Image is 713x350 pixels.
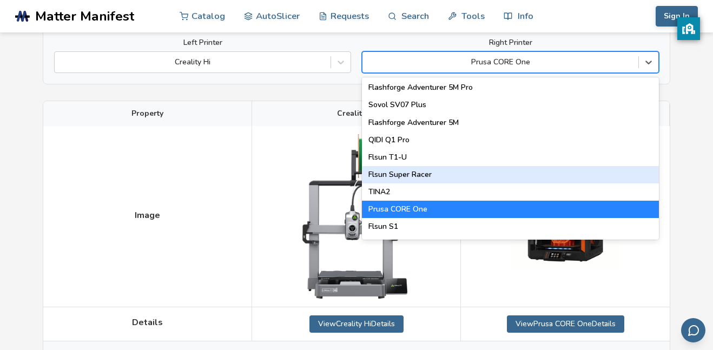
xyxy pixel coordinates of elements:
label: Left Printer [54,38,351,47]
div: Flsun Super Racer [362,166,659,183]
div: Flsun T1-U [362,149,659,166]
span: Details [132,318,163,327]
div: Anycubic Kobra Max [362,235,659,253]
div: QIDI Q1 Pro [362,131,659,149]
span: Property [131,109,163,118]
span: Matter Manifest [35,9,134,24]
button: Sign In [656,6,698,27]
input: Creality Hi [60,58,62,67]
input: Prusa CORE OneEnder 3 V3 PlusFlashforge Adventurer 4 ProPrusa MiniQIDI X-CF ProQIDI X-Max 3QIDI X... [368,58,370,67]
button: privacy banner [677,17,700,40]
div: TINA2 [362,183,659,201]
div: Flashforge Adventurer 5M [362,114,659,131]
span: Creality Hi [337,109,376,118]
div: Flsun S1 [362,218,659,235]
img: Creality Hi [302,134,411,298]
div: Sovol SV07 Plus [362,96,659,114]
button: Send feedback via email [681,318,705,342]
div: Flashforge Adventurer 5M Pro [362,79,659,96]
span: Image [135,210,160,220]
a: ViewCreality HiDetails [309,315,404,333]
label: Right Printer [362,38,659,47]
div: Prusa CORE One [362,201,659,218]
a: ViewPrusa CORE OneDetails [507,315,624,333]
